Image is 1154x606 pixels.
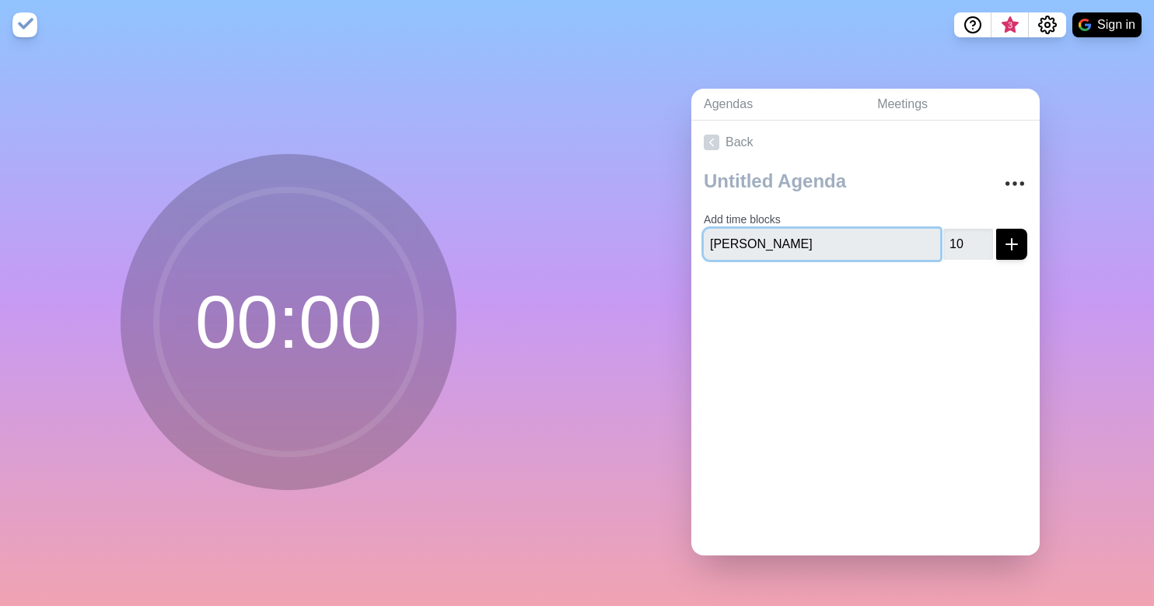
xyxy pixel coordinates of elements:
img: google logo [1079,19,1091,31]
input: Mins [943,229,993,260]
input: Name [704,229,940,260]
a: Meetings [865,89,1040,121]
span: 3 [1004,19,1016,32]
label: Add time blocks [704,213,781,226]
button: Sign in [1072,12,1142,37]
button: What’s new [991,12,1029,37]
button: Help [954,12,991,37]
a: Back [691,121,1040,164]
img: timeblocks logo [12,12,37,37]
a: Agendas [691,89,865,121]
button: More [999,168,1030,199]
button: Settings [1029,12,1066,37]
